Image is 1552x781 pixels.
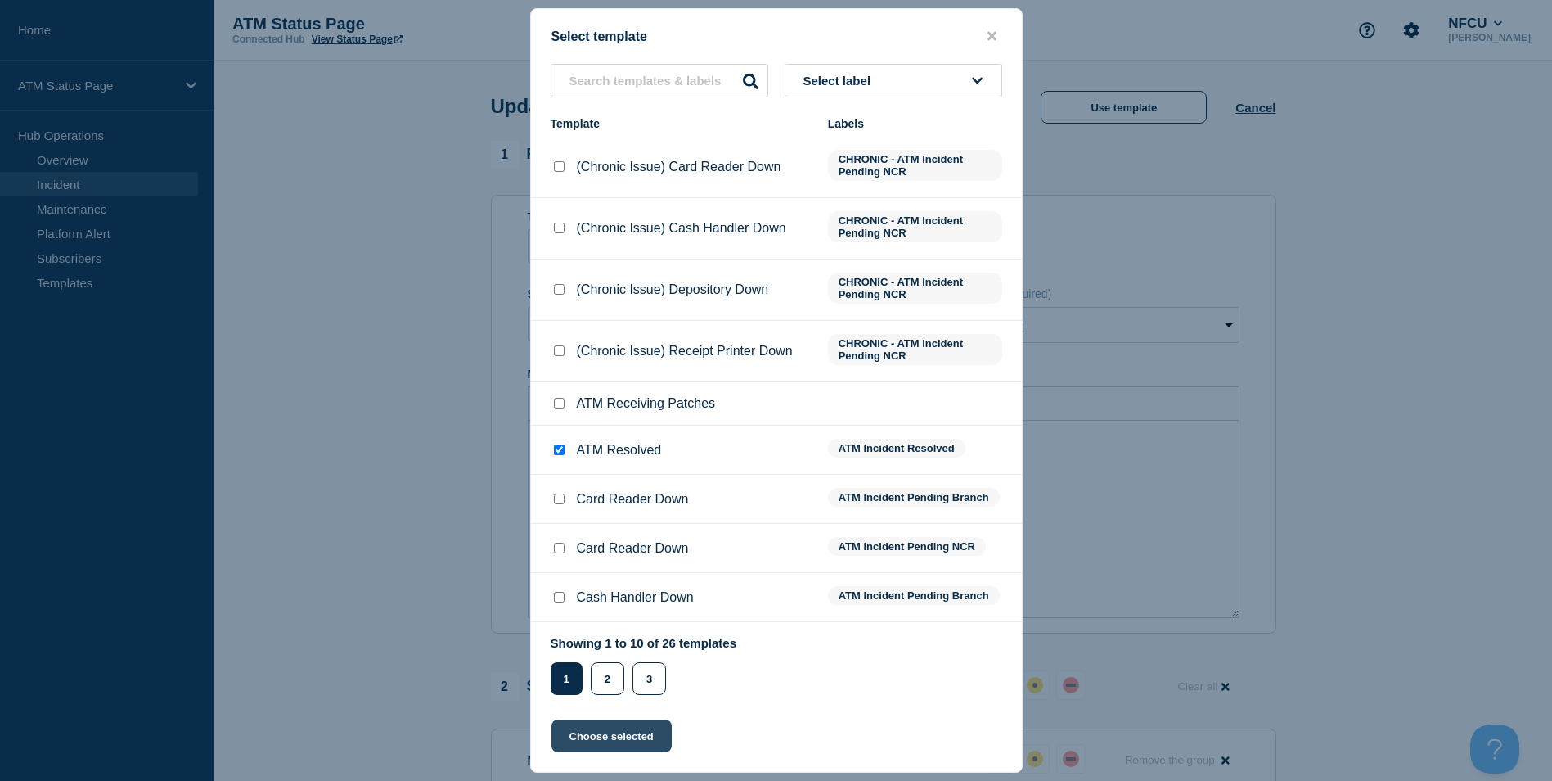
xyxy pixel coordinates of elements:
[577,221,786,236] p: (Chronic Issue) Cash Handler Down
[554,345,565,356] input: (Chronic Issue) Receipt Printer Down checkbox
[551,662,583,695] button: 1
[828,439,965,458] span: ATM Incident Resolved
[828,273,1002,304] span: CHRONIC - ATM Incident Pending NCR
[554,445,565,455] input: ATM Resolved checkbox
[554,543,565,553] input: Card Reader Down checkbox
[828,117,1002,130] div: Labels
[632,662,666,695] button: 3
[551,636,737,650] p: Showing 1 to 10 of 26 templates
[828,488,1000,507] span: ATM Incident Pending Branch
[554,592,565,603] input: Cash Handler Down checkbox
[828,537,986,556] span: ATM Incident Pending NCR
[554,284,565,295] input: (Chronic Issue) Depository Down checkbox
[577,443,662,458] p: ATM Resolved
[554,494,565,504] input: Card Reader Down checkbox
[828,334,1002,365] span: CHRONIC - ATM Incident Pending NCR
[554,161,565,172] input: (Chronic Issue) Card Reader Down checkbox
[551,64,768,97] input: Search templates & labels
[577,344,793,359] p: (Chronic Issue) Receipt Printer Down
[577,492,689,507] p: Card Reader Down
[554,398,565,409] input: ATM Receiving Patches checkbox
[803,74,878,88] span: Select label
[577,396,716,411] p: ATM Receiving Patches
[828,211,1002,242] span: CHRONIC - ATM Incident Pending NCR
[577,590,694,605] p: Cash Handler Down
[554,223,565,233] input: (Chronic Issue) Cash Handler Down checkbox
[551,720,672,752] button: Choose selected
[577,541,689,556] p: Card Reader Down
[531,29,1022,44] div: Select template
[828,586,1000,605] span: ATM Incident Pending Branch
[828,150,1002,181] span: CHRONIC - ATM Incident Pending NCR
[983,29,1001,44] button: close button
[591,662,624,695] button: 2
[551,117,812,130] div: Template
[785,64,1002,97] button: Select label
[577,282,769,297] p: (Chronic Issue) Depository Down
[577,160,781,174] p: (Chronic Issue) Card Reader Down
